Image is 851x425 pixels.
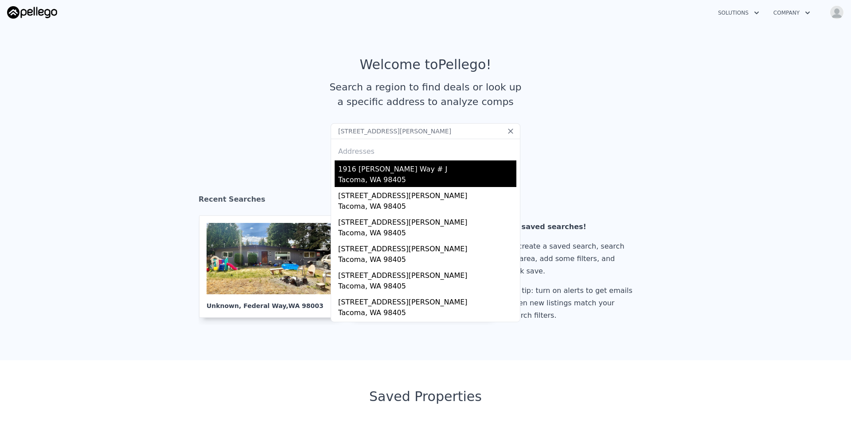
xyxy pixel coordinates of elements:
[338,228,516,240] div: Tacoma, WA 98405
[338,160,516,175] div: 1916 [PERSON_NAME] Way # J
[338,308,516,320] div: Tacoma, WA 98405
[338,320,516,334] div: [STREET_ADDRESS][PERSON_NAME]
[338,240,516,254] div: [STREET_ADDRESS][PERSON_NAME]
[830,5,844,19] img: avatar
[207,294,333,310] div: Unknown , Federal Way
[338,214,516,228] div: [STREET_ADDRESS][PERSON_NAME]
[326,80,525,109] div: Search a region to find deals or look up a specific address to analyze comps
[199,215,348,318] a: Unknown, Federal Way,WA 98003
[338,175,516,187] div: Tacoma, WA 98405
[338,267,516,281] div: [STREET_ADDRESS][PERSON_NAME]
[199,389,652,405] div: Saved Properties
[508,221,636,233] div: No saved searches!
[338,187,516,201] div: [STREET_ADDRESS][PERSON_NAME]
[711,5,766,21] button: Solutions
[338,293,516,308] div: [STREET_ADDRESS][PERSON_NAME]
[766,5,817,21] button: Company
[338,281,516,293] div: Tacoma, WA 98405
[331,123,520,139] input: Search an address or region...
[508,240,636,277] div: To create a saved search, search an area, add some filters, and click save.
[360,57,492,73] div: Welcome to Pellego !
[338,254,516,267] div: Tacoma, WA 98405
[508,285,636,322] div: Pro tip: turn on alerts to get emails when new listings match your search filters.
[286,302,324,309] span: , WA 98003
[338,201,516,214] div: Tacoma, WA 98405
[7,6,57,19] img: Pellego
[199,187,652,215] div: Recent Searches
[335,139,516,160] div: Addresses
